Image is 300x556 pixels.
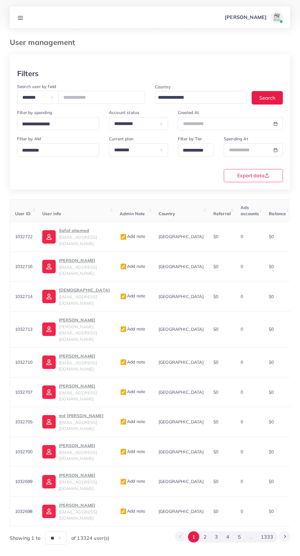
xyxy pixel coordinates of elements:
[42,257,110,277] a: [PERSON_NAME][EMAIL_ADDRESS][DOMAIN_NAME]
[59,316,110,324] p: [PERSON_NAME]
[178,109,199,116] label: Created At
[42,505,56,518] img: ic-user-info.36bf1079.svg
[120,263,127,270] img: admin_note.cdd0b510.svg
[71,535,110,542] span: of 13324 user(s)
[269,389,274,395] span: $0
[213,419,218,425] span: $0
[213,359,218,365] span: $0
[241,449,243,455] span: 0
[241,205,259,216] span: Ads accounts
[155,91,247,104] div: Search for option
[120,448,127,455] img: admin_note.cdd0b510.svg
[211,531,222,543] button: Go to page 3
[15,479,32,484] span: 1032699
[15,449,32,455] span: 1032700
[120,449,145,454] span: Add note
[159,264,204,269] span: [GEOGRAPHIC_DATA]
[213,509,218,514] span: $0
[120,263,145,269] span: Add note
[59,234,97,246] span: [EMAIL_ADDRESS][DOMAIN_NAME]
[241,294,243,299] span: 0
[159,294,204,299] span: [GEOGRAPHIC_DATA]
[269,294,274,299] span: $0
[199,531,211,543] button: Go to page 2
[213,234,218,239] span: $0
[213,389,218,395] span: $0
[269,449,274,455] span: $0
[42,385,56,399] img: ic-user-info.36bf1079.svg
[15,264,32,269] span: 1032716
[109,109,139,116] label: Account status
[59,352,110,360] p: [PERSON_NAME]
[120,389,145,394] span: Add note
[120,326,145,332] span: Add note
[241,389,243,395] span: 0
[42,322,56,336] img: ic-user-info.36bf1079.svg
[59,390,97,402] span: [EMAIL_ADDRESS][DOMAIN_NAME]
[42,227,110,247] a: Safat ahamed[EMAIL_ADDRESS][DOMAIN_NAME]
[120,326,127,333] img: admin_note.cdd0b510.svg
[120,508,127,515] img: admin_note.cdd0b510.svg
[269,509,274,514] span: $0
[241,359,243,365] span: 0
[59,360,97,372] span: [EMAIL_ADDRESS][DOMAIN_NAME]
[159,211,175,216] span: Country
[213,449,218,455] span: $0
[241,264,243,269] span: 0
[237,173,269,178] span: Export data
[20,120,91,129] input: Search for option
[59,412,110,419] p: md [PERSON_NAME]
[59,442,110,449] p: [PERSON_NAME]
[15,419,32,425] span: 1032705
[42,352,110,372] a: [PERSON_NAME][EMAIL_ADDRESS][DOMAIN_NAME]
[213,479,218,484] span: $0
[15,359,32,365] span: 1032710
[15,211,31,216] span: User ID
[15,326,32,332] span: 1032713
[59,324,97,342] span: [PERSON_NAME][EMAIL_ADDRESS][DOMAIN_NAME]
[10,38,80,47] h3: User management
[17,143,99,156] div: Search for option
[17,83,56,90] label: Search user by field
[222,531,234,543] button: Go to page 4
[159,359,204,365] span: [GEOGRAPHIC_DATA]
[42,230,56,244] img: ic-user-info.36bf1079.svg
[59,479,97,491] span: [EMAIL_ADDRESS][DOMAIN_NAME]
[42,211,61,216] span: User info
[188,531,199,543] button: Go to page 1
[59,509,97,521] span: [EMAIL_ADDRESS][DOMAIN_NAME]
[17,109,52,116] label: Filter by spending
[59,264,97,276] span: [EMAIL_ADDRESS][DOMAIN_NAME]
[42,316,110,342] a: [PERSON_NAME][PERSON_NAME][EMAIL_ADDRESS][DOMAIN_NAME]
[213,211,231,216] span: Referral
[221,11,285,23] a: [PERSON_NAME]avatar
[59,286,110,294] p: [DEMOGRAPHIC_DATA]
[159,389,204,395] span: [GEOGRAPHIC_DATA]
[159,479,204,484] span: [GEOGRAPHIC_DATA]
[252,91,283,104] button: Search
[120,508,145,514] span: Add note
[15,509,32,514] span: 1032698
[109,136,133,142] label: Current plan
[241,419,243,425] span: 0
[42,412,110,432] a: md [PERSON_NAME][EMAIL_ADDRESS][DOMAIN_NAME]
[269,264,274,269] span: $0
[181,146,206,155] input: Search for option
[159,449,204,455] span: [GEOGRAPHIC_DATA]
[120,359,145,365] span: Add note
[15,389,32,395] span: 1032707
[59,472,110,479] p: [PERSON_NAME]
[269,359,274,365] span: $0
[269,326,274,332] span: $0
[42,290,56,303] img: ic-user-info.36bf1079.svg
[120,388,127,396] img: admin_note.cdd0b510.svg
[120,418,127,425] img: admin_note.cdd0b510.svg
[59,227,110,234] p: Safat ahamed
[178,143,214,156] div: Search for option
[15,234,32,239] span: 1032722
[159,509,204,514] span: [GEOGRAPHIC_DATA]
[42,415,56,429] img: ic-user-info.36bf1079.svg
[224,169,283,182] button: Export data
[17,117,99,130] div: Search for option
[159,419,204,425] span: [GEOGRAPHIC_DATA]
